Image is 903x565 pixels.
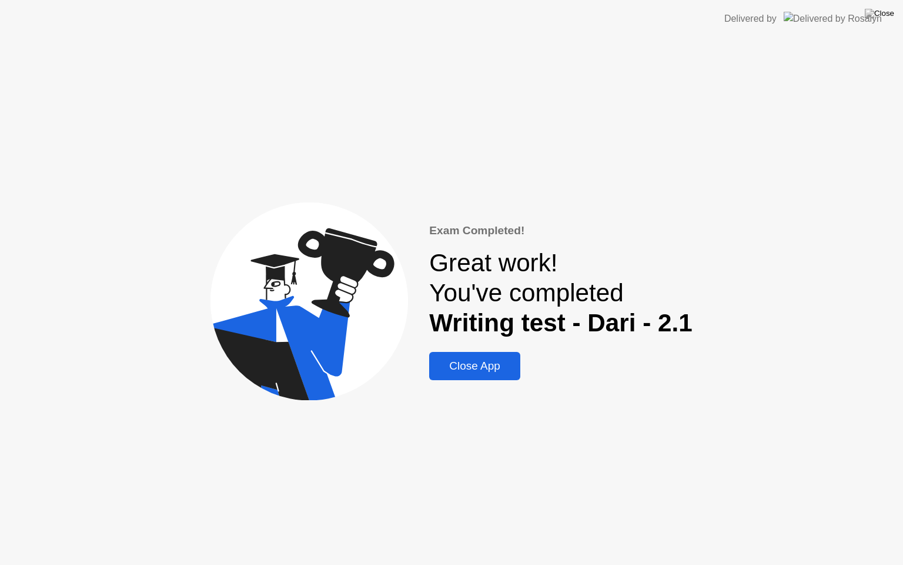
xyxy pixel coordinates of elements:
[865,9,894,18] img: Close
[724,12,777,26] div: Delivered by
[429,222,692,240] div: Exam Completed!
[429,309,692,337] b: Writing test - Dari - 2.1
[784,12,882,25] img: Delivered by Rosalyn
[429,352,520,380] button: Close App
[429,248,692,338] div: Great work! You've completed
[433,360,517,373] div: Close App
